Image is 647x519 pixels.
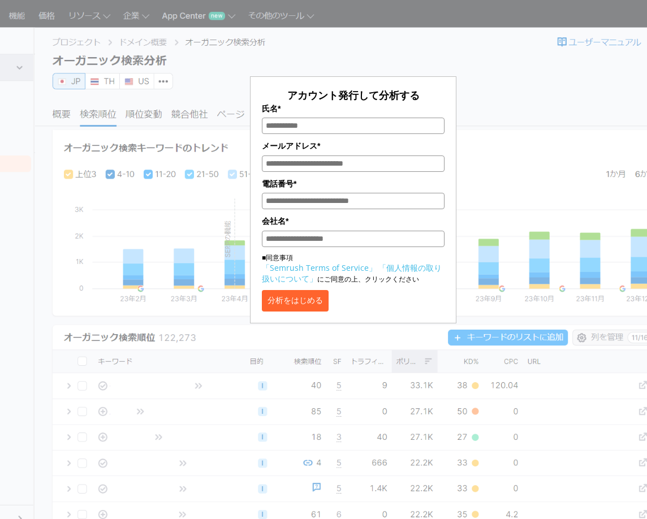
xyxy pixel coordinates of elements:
[262,262,442,284] a: 「個人情報の取り扱いについて」
[262,253,445,284] p: ■同意事項 にご同意の上、クリックください
[262,262,377,273] a: 「Semrush Terms of Service」
[262,140,445,152] label: メールアドレス*
[287,88,420,102] span: アカウント発行して分析する
[262,178,445,190] label: 電話番号*
[262,290,329,312] button: 分析をはじめる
